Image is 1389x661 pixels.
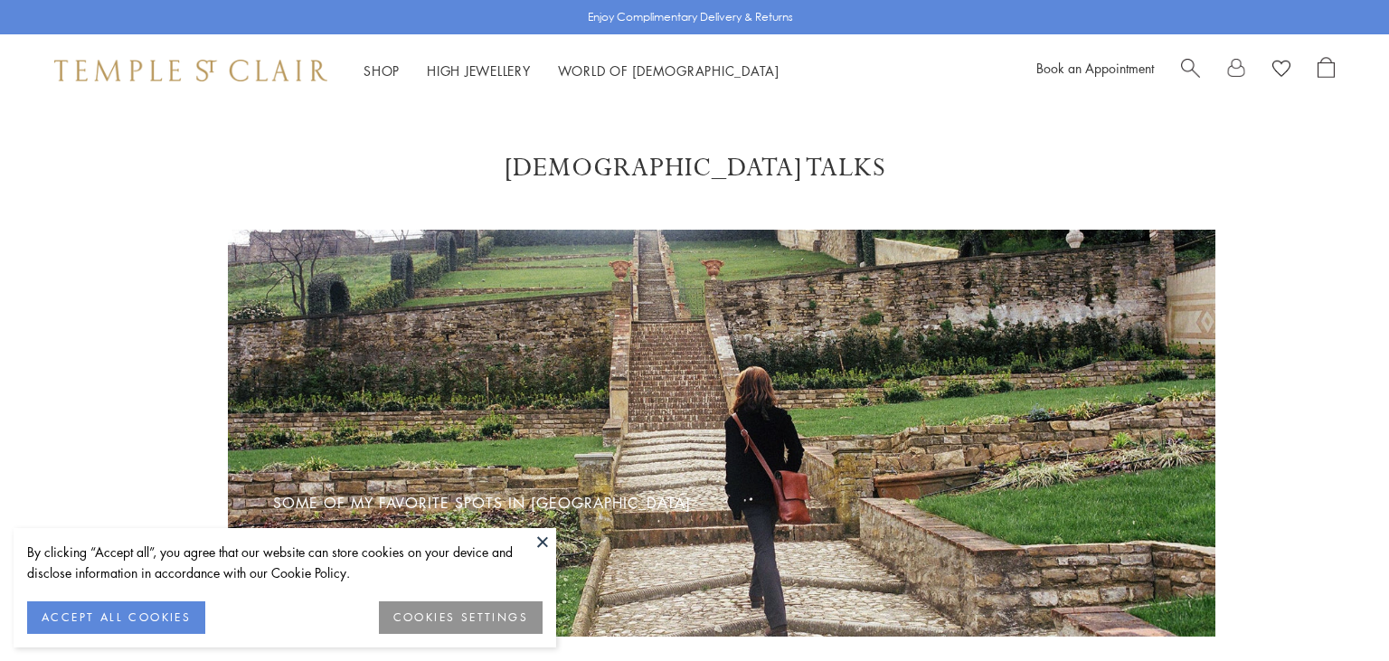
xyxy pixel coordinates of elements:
[1036,59,1154,77] a: Book an Appointment
[72,152,1317,184] h1: [DEMOGRAPHIC_DATA] Talks
[379,601,543,634] button: COOKIES SETTINGS
[27,601,205,634] button: ACCEPT ALL COOKIES
[588,8,793,26] p: Enjoy Complimentary Delivery & Returns
[273,493,691,513] a: Some of My Favorite Spots in [GEOGRAPHIC_DATA]
[1318,57,1335,84] a: Open Shopping Bag
[364,60,780,82] nav: Main navigation
[1272,57,1290,84] a: View Wishlist
[54,60,327,81] img: Temple St. Clair
[558,61,780,80] a: World of [DEMOGRAPHIC_DATA]World of [DEMOGRAPHIC_DATA]
[27,542,543,583] div: By clicking “Accept all”, you agree that our website can store cookies on your device and disclos...
[1181,57,1200,84] a: Search
[427,61,531,80] a: High JewelleryHigh Jewellery
[364,61,400,80] a: ShopShop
